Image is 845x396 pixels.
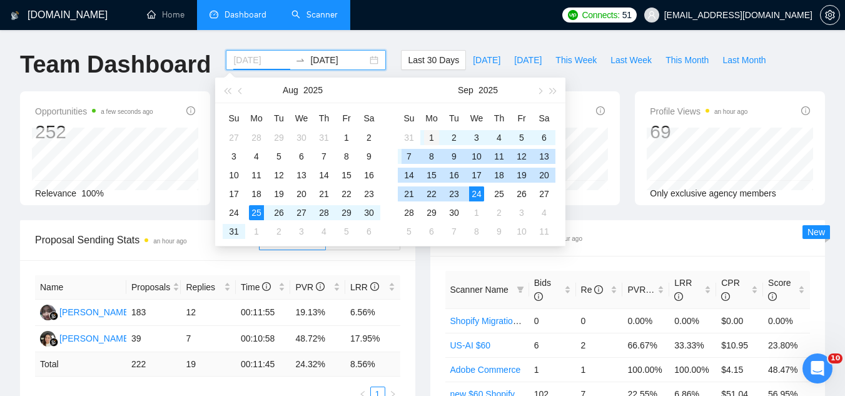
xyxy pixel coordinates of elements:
div: 29 [339,205,354,220]
td: 2025-08-26 [268,203,290,222]
td: 2025-09-09 [443,147,465,166]
td: 66.67% [622,333,669,357]
div: 24 [469,186,484,201]
iframe: Intercom live chat [802,353,832,383]
th: Fr [335,108,358,128]
div: 31 [226,224,241,239]
td: 2025-08-17 [223,185,245,203]
div: 6 [424,224,439,239]
div: 30 [362,205,377,220]
div: 18 [492,168,507,183]
div: 11 [249,168,264,183]
td: 00:11:55 [236,300,291,326]
td: 2025-08-07 [313,147,335,166]
input: End date [310,53,367,67]
div: 13 [537,149,552,164]
td: 2025-09-05 [510,128,533,147]
th: Tu [268,108,290,128]
div: 10 [514,224,529,239]
div: 69 [650,120,747,144]
input: Start date [233,53,290,67]
div: 9 [362,149,377,164]
th: Fr [510,108,533,128]
td: 2025-10-09 [488,222,510,241]
div: 31 [402,130,417,145]
span: New [807,227,825,237]
td: 2025-09-19 [510,166,533,185]
td: 2025-09-02 [443,128,465,147]
div: 1 [424,130,439,145]
span: Scanner Name [450,285,509,295]
div: 8 [339,149,354,164]
a: homeHome [147,9,185,20]
span: filter [517,286,524,293]
span: This Week [555,53,597,67]
h1: Team Dashboard [20,50,211,79]
span: filter [514,280,527,299]
th: Replies [181,275,236,300]
div: 3 [469,130,484,145]
td: 2025-09-17 [465,166,488,185]
span: Scanner Breakdown [445,230,811,246]
td: 2025-10-03 [510,203,533,222]
span: [DATE] [473,53,500,67]
span: Relevance [35,188,76,198]
span: PVR [295,282,325,292]
td: 2025-09-02 [268,222,290,241]
td: 2025-08-04 [245,147,268,166]
a: setting [820,10,840,20]
td: Total [35,352,126,377]
td: 2025-08-12 [268,166,290,185]
div: 1 [249,224,264,239]
td: 2025-09-03 [465,128,488,147]
td: 2025-08-29 [335,203,358,222]
time: an hour ago [714,108,747,115]
td: 2025-08-30 [358,203,380,222]
td: 2025-09-14 [398,166,420,185]
td: $10.95 [716,333,763,357]
div: 22 [339,186,354,201]
th: Su [223,108,245,128]
div: 4 [249,149,264,164]
td: 0.00% [763,308,810,333]
span: PVR [627,285,657,295]
button: Last Month [716,50,772,70]
span: info-circle [594,285,603,294]
td: 2025-09-06 [358,222,380,241]
td: 2025-08-25 [245,203,268,222]
span: 100% [81,188,104,198]
td: 2025-08-16 [358,166,380,185]
td: 2025-09-29 [420,203,443,222]
div: 23 [447,186,462,201]
td: 2025-08-08 [335,147,358,166]
div: 10 [469,149,484,164]
span: info-circle [721,292,730,301]
td: 2025-08-10 [223,166,245,185]
td: 2025-08-24 [223,203,245,222]
div: 27 [226,130,241,145]
span: info-circle [801,106,810,115]
td: 2025-07-28 [245,128,268,147]
td: 2025-09-06 [533,128,555,147]
div: 2 [362,130,377,145]
div: 11 [492,149,507,164]
div: 22 [424,186,439,201]
img: logo [11,6,19,26]
th: Mo [245,108,268,128]
span: Opportunities [35,104,153,119]
button: Aug [283,78,298,103]
div: 25 [249,205,264,220]
span: info-circle [186,106,195,115]
div: 25 [492,186,507,201]
span: setting [821,10,839,20]
div: 14 [316,168,331,183]
div: 7 [316,149,331,164]
a: Adobe Commerce [450,365,521,375]
div: 4 [492,130,507,145]
div: 6 [537,130,552,145]
td: 2025-09-10 [465,147,488,166]
a: LA[PERSON_NAME] [40,333,131,343]
td: 2025-08-11 [245,166,268,185]
td: 2025-10-10 [510,222,533,241]
span: info-circle [534,292,543,301]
